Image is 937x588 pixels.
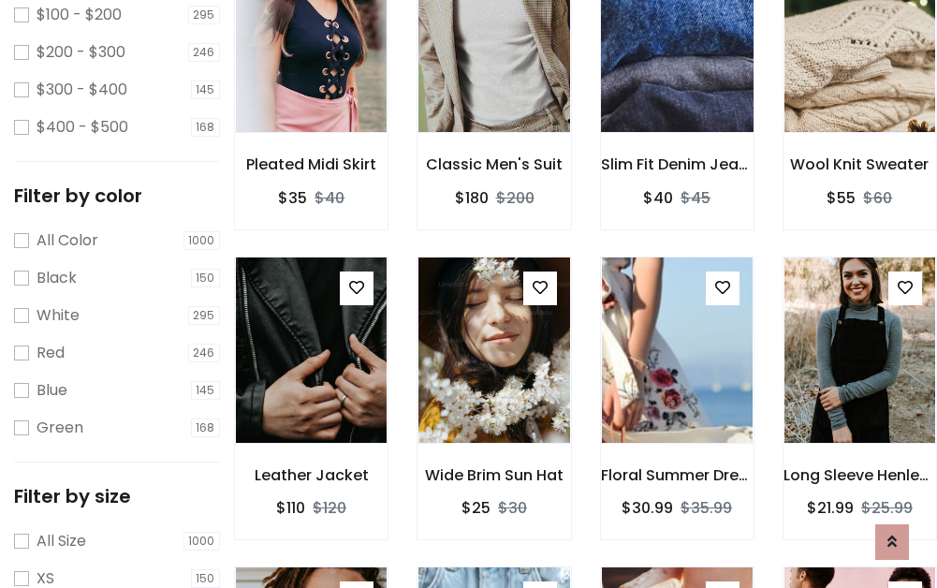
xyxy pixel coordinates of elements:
[37,304,80,327] label: White
[643,189,673,207] h6: $40
[37,4,122,26] label: $100 - $200
[278,189,307,207] h6: $35
[235,466,388,484] h6: Leather Jacket
[601,466,754,484] h6: Floral Summer Dress
[827,189,856,207] h6: $55
[681,187,710,209] del: $45
[191,81,221,99] span: 145
[417,155,570,173] h6: Classic Men's Suit
[188,344,221,362] span: 246
[14,184,220,207] h5: Filter by color
[807,499,854,517] h6: $21.99
[37,267,77,289] label: Black
[37,79,127,101] label: $300 - $400
[188,6,221,24] span: 295
[183,231,221,250] span: 1000
[191,419,221,437] span: 168
[235,155,388,173] h6: Pleated Midi Skirt
[861,497,913,519] del: $25.99
[783,155,936,173] h6: Wool Knit Sweater
[37,116,128,139] label: $400 - $500
[191,569,221,588] span: 150
[37,229,98,252] label: All Color
[863,187,892,209] del: $60
[622,499,673,517] h6: $30.99
[37,530,86,552] label: All Size
[183,532,221,551] span: 1000
[783,466,936,484] h6: Long Sleeve Henley T-Shirt
[315,187,344,209] del: $40
[455,189,489,207] h6: $180
[313,497,346,519] del: $120
[14,485,220,507] h5: Filter by size
[276,499,305,517] h6: $110
[37,342,65,364] label: Red
[191,118,221,137] span: 168
[37,417,83,439] label: Green
[191,269,221,287] span: 150
[37,41,125,64] label: $200 - $300
[417,466,570,484] h6: Wide Brim Sun Hat
[188,306,221,325] span: 295
[461,499,490,517] h6: $25
[681,497,732,519] del: $35.99
[188,43,221,62] span: 246
[601,155,754,173] h6: Slim Fit Denim Jeans
[191,381,221,400] span: 145
[496,187,534,209] del: $200
[498,497,527,519] del: $30
[37,379,67,402] label: Blue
